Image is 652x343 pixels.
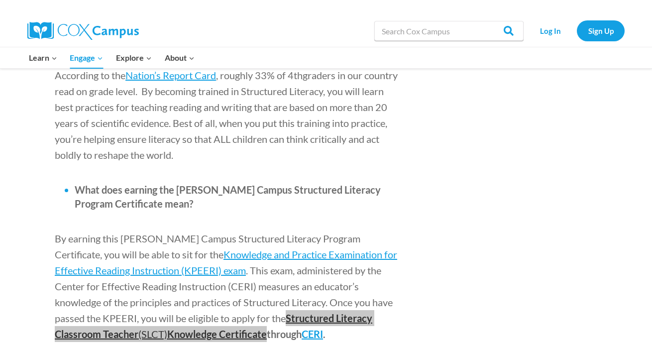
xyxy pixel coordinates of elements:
[109,47,158,68] button: Child menu of Explore
[577,20,625,41] a: Sign Up
[529,20,625,41] nav: Secondary Navigation
[27,22,139,40] img: Cox Campus
[294,69,303,81] span: th
[22,47,201,68] nav: Primary Navigation
[22,47,64,68] button: Child menu of Learn
[267,328,302,340] span: through
[75,184,381,210] span: What does earning the [PERSON_NAME] Campus Structured Literacy Program Certificate mean?
[55,69,125,81] span: According to the
[216,69,294,81] span: , roughly 33% of 4
[138,328,167,340] span: (SLCT)
[323,328,326,340] span: .
[55,232,360,260] span: By earning this [PERSON_NAME] Campus Structured Literacy Program Certificate, you will be able to...
[64,47,110,68] button: Child menu of Engage
[55,248,397,276] a: Knowledge and Practice Examination for Effective Reading Instruction (KPEERI) exam
[302,328,323,340] a: CERI
[167,328,267,340] span: Knowledge Certificate
[125,69,216,81] a: Nation’s Report Card
[374,21,524,41] input: Search Cox Campus
[529,20,572,41] a: Log In
[158,47,201,68] button: Child menu of About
